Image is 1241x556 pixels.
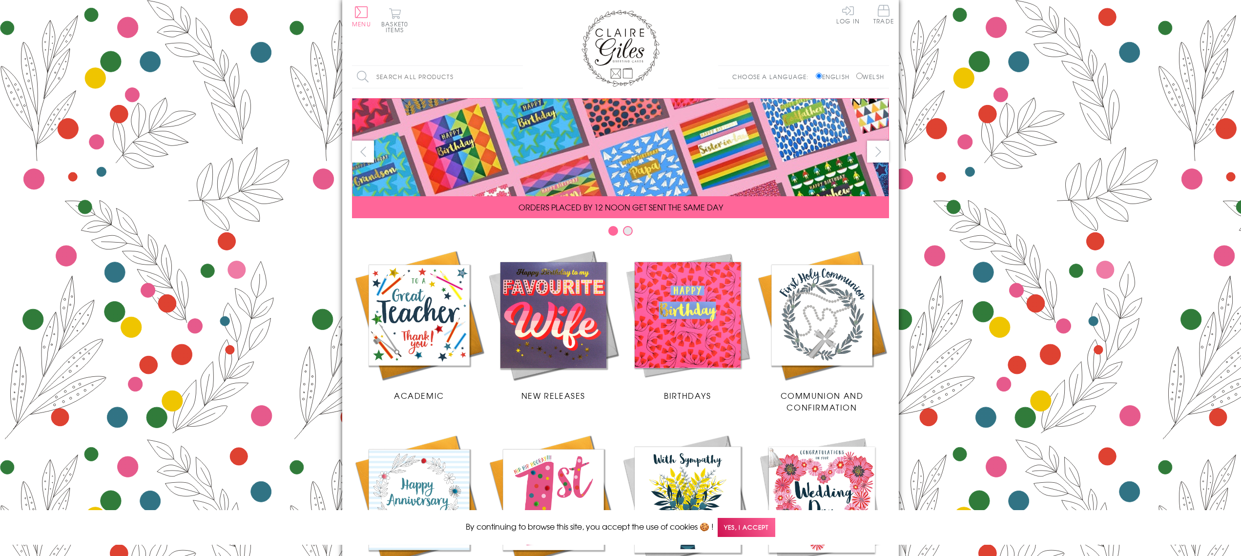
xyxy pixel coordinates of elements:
a: Academic [352,248,486,401]
button: Menu [352,6,371,27]
div: Carousel Pagination [352,226,889,241]
span: 0 items [386,20,408,34]
label: Welsh [856,72,884,81]
button: prev [352,141,374,163]
span: Academic [394,390,444,401]
span: Birthdays [664,390,711,401]
input: Welsh [856,73,863,79]
a: Birthdays [620,248,755,401]
p: Choose a language: [732,72,814,81]
label: English [816,72,854,81]
img: Claire Giles Greetings Cards [581,10,660,87]
a: New Releases [486,248,620,401]
a: Log In [836,5,860,24]
input: Search [513,66,523,88]
span: Menu [352,20,371,28]
a: Trade [873,5,894,26]
a: Communion and Confirmation [755,248,889,413]
span: New Releases [521,390,585,401]
span: Communion and Confirmation [781,390,864,413]
button: next [867,141,889,163]
input: English [816,73,822,79]
span: ORDERS PLACED BY 12 NOON GET SENT THE SAME DAY [518,201,723,213]
span: Trade [873,5,894,24]
span: Yes, I accept [718,518,775,537]
button: Carousel Page 1 (Current Slide) [608,226,618,236]
button: Carousel Page 2 [623,226,633,236]
button: Basket0 items [381,8,408,33]
input: Search all products [352,66,523,88]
